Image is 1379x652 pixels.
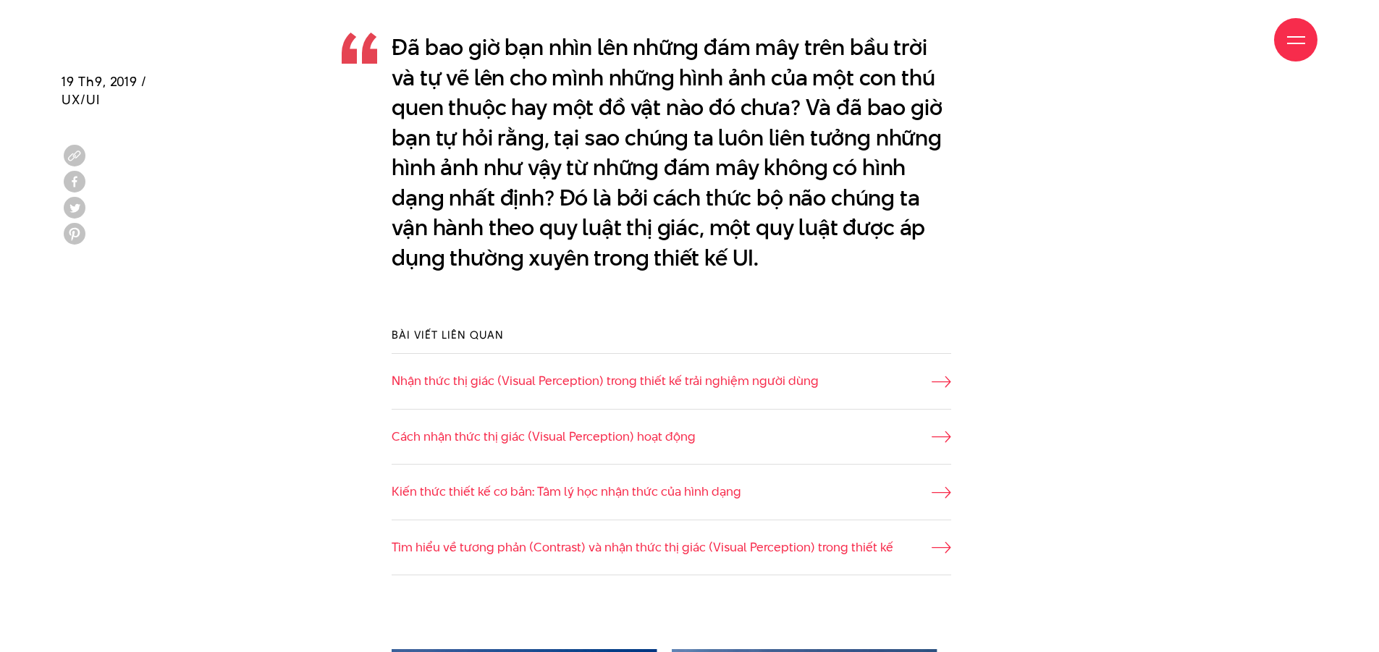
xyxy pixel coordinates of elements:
[62,72,147,109] span: 19 Th9, 2019 / UX/UI
[392,538,951,557] a: Tìm hiểu về tương phản (Contrast) và nhận thức thị giác (Visual Perception) trong thiết kế
[392,33,951,273] p: Đã bao giờ bạn nhìn lên những đám mây trên bầu trời và tự vẽ lên cho mình những hình ảnh của một ...
[392,483,951,501] a: Kiến thức thiết kế cơ bản: Tâm lý học nhận thức của hình dạng
[392,372,951,391] a: Nhận thức thị giác (Visual Perception) trong thiết kế trải nghiệm người dùng
[392,327,951,342] h3: Bài viết liên quan
[392,428,951,446] a: Cách nhận thức thị giác (Visual Perception) hoạt động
